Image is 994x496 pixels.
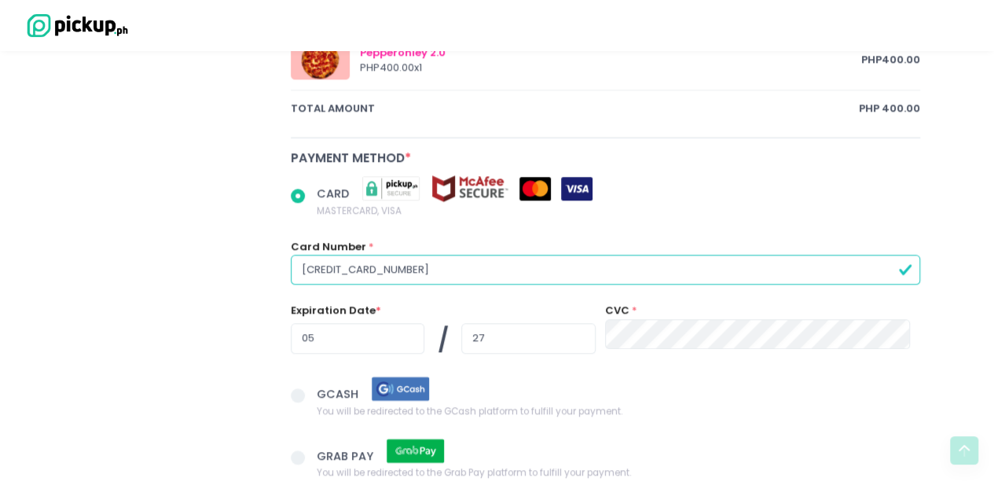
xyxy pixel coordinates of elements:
[561,177,592,200] img: visa
[438,323,449,358] span: /
[461,323,596,353] input: YY
[317,402,622,418] span: You will be redirected to the GCash platform to fulfill your payment.
[361,375,440,402] img: gcash
[360,60,862,75] div: PHP 400.00 x 1
[291,323,425,353] input: MM
[376,437,455,465] img: grab pay
[317,465,631,480] span: You will be redirected to the Grab Pay platform to fulfill your payment.
[317,186,352,201] span: CARD
[20,12,130,39] img: logo
[317,202,592,218] span: MASTERCARD, VISA
[519,177,551,200] img: mastercard
[605,303,629,318] label: CVC
[859,101,920,116] span: PHP 400.00
[291,303,381,318] label: Expiration Date
[317,386,361,402] span: GCASH
[291,101,860,116] span: total amount
[431,175,509,202] img: mcafee-secure
[291,149,921,167] div: Payment Method
[291,239,366,255] label: Card Number
[352,175,431,202] img: pickupsecure
[861,52,920,68] span: PHP 400.00
[317,447,376,463] span: GRAB PAY
[291,255,921,285] input: Card Number
[360,45,862,61] div: Pepperonley 2.0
